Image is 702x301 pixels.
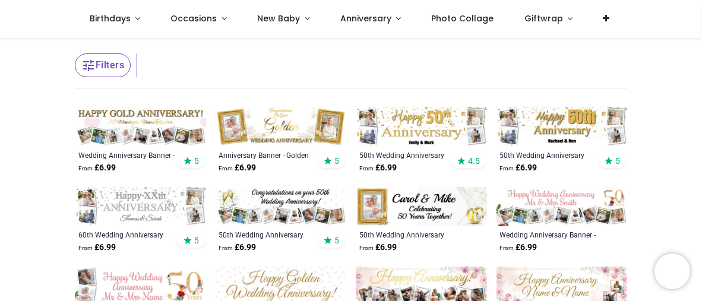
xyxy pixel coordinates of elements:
button: Filters [75,53,131,77]
span: From [219,245,233,251]
span: Occasions [170,12,217,24]
span: From [359,165,374,172]
strong: £ 6.99 [500,242,537,254]
a: 50th Wedding Anniversary Banner - Champagne Design [219,230,318,239]
strong: £ 6.99 [500,162,537,174]
span: 5 [615,156,620,166]
a: 50th Wedding Anniversary Banner - Celebration Design [500,150,599,160]
span: From [78,245,93,251]
img: Personalised 50th Wedding Anniversary Banner - Champagne Design - 9 Photo Upload [216,187,347,226]
span: From [500,165,514,172]
span: 5 [334,156,339,166]
span: Giftwrap [524,12,563,24]
span: From [219,165,233,172]
a: 50th Wedding Anniversary Banner - Celebration Design [359,150,458,160]
strong: £ 6.99 [78,162,116,174]
strong: £ 6.99 [359,242,397,254]
span: Photo Collage [432,12,494,24]
span: Birthdays [90,12,131,24]
span: From [359,245,374,251]
img: Personalised 50th Wedding Anniversary Banner - Celebration Design - Custom Text & 4 Photo Upload [356,107,487,146]
a: 60th Wedding Anniversary Banner - Silver Celebration Design [78,230,178,239]
span: From [78,165,93,172]
a: Wedding Anniversary Banner - Gold [78,150,178,160]
strong: £ 6.99 [219,162,257,174]
a: 50th Wedding Anniversary Banner - Gold Rings [359,230,458,239]
span: Anniversary [340,12,391,24]
a: Anniversary Banner - Golden Wedding [219,150,318,160]
img: Personalised Wedding Anniversary Banner - Gold - 9 Photo upload [75,107,206,146]
img: Personalised 60th Wedding Anniversary Banner - Silver Celebration Design - 4 Photo Upload [75,187,206,226]
strong: £ 6.99 [219,242,257,254]
span: 5 [194,156,199,166]
span: 4.5 [468,156,480,166]
span: From [500,245,514,251]
img: Personalised 50th Wedding Anniversary Banner - Gold Rings - Custom Name & 1 Photo Upload [356,187,487,226]
a: Wedding Anniversary Banner - Floral Design [500,230,599,239]
img: Personalised Happy Anniversary Banner - Golden Wedding - 2 Photo upload [216,107,347,146]
iframe: Brevo live chat [654,254,690,289]
span: New Baby [257,12,300,24]
strong: £ 6.99 [359,162,397,174]
strong: £ 6.99 [78,242,116,254]
img: Personalised Wedding Anniversary Banner - Floral Design - 9 Photo Upload [497,187,628,226]
span: 5 [334,235,339,246]
span: 5 [194,235,199,246]
img: Personalised 50th Wedding Anniversary Banner - Celebration Design - 4 Photo Upload [497,107,628,146]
